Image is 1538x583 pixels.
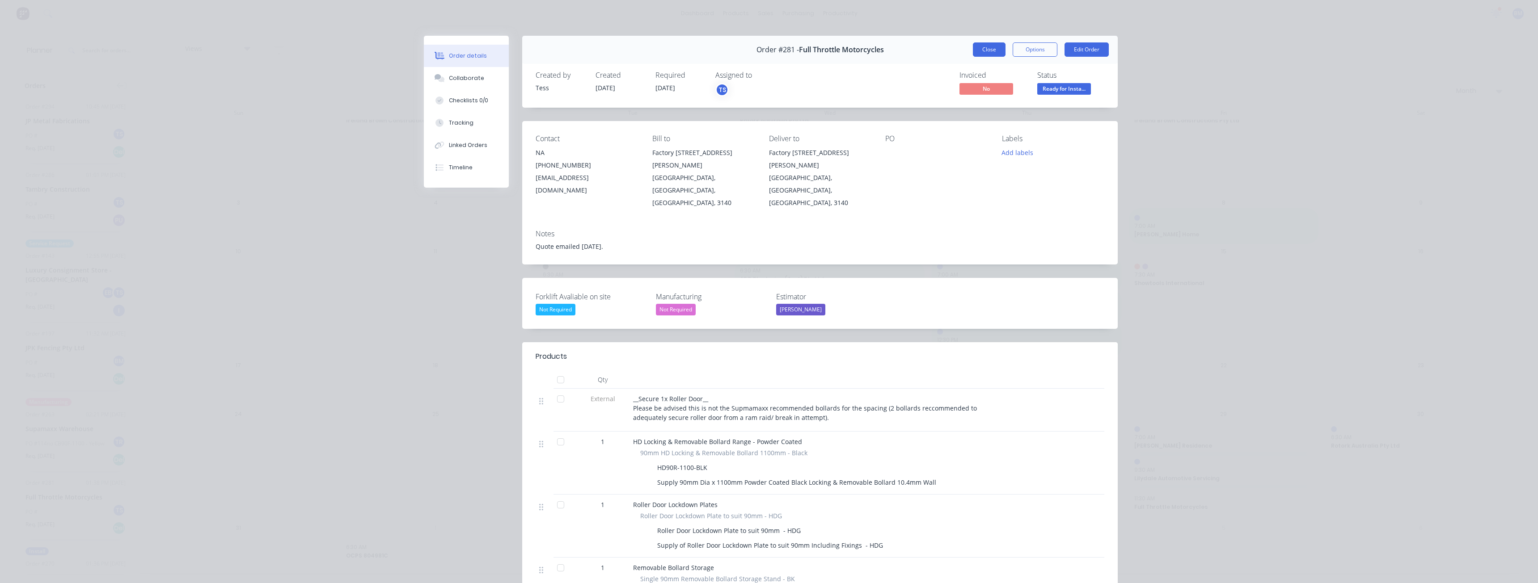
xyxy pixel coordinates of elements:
div: PO [885,134,988,143]
div: Not Required [656,304,696,315]
div: Created [596,71,645,80]
div: Deliver to [769,134,871,143]
span: [DATE] [596,84,615,92]
div: Qty [576,371,630,389]
span: 1 [601,500,604,509]
span: External [579,394,626,403]
div: Order details [449,52,487,60]
div: Roller Door Lockdown Plate to suit 90mm - HDG [654,524,804,537]
button: Collaborate [424,67,509,89]
label: Manufacturing [656,291,768,302]
div: Supply of Roller Door Lockdown Plate to suit 90mm Including Fixings - HDG [654,539,887,552]
button: Close [973,42,1006,57]
div: Linked Orders [449,141,487,149]
button: Ready for Insta... [1037,83,1091,96]
div: Timeline [449,164,473,172]
div: Not Required [536,304,575,315]
button: Order details [424,45,509,67]
span: Roller Door Lockdown Plate to suit 90mm - HDG [640,511,782,520]
span: Removable Bollard Storage [633,563,714,572]
button: TS [715,83,729,96]
span: No [959,83,1013,94]
button: Edit Order [1065,42,1109,57]
label: Estimator [776,291,888,302]
div: [PERSON_NAME] [776,304,825,315]
div: [GEOGRAPHIC_DATA], [GEOGRAPHIC_DATA], [GEOGRAPHIC_DATA], 3140 [769,172,871,209]
span: Full Throttle Motorcycles [799,46,884,54]
span: 90mm HD Locking & Removable Bollard 1100mm - Black [640,448,807,457]
button: Options [1013,42,1057,57]
div: [EMAIL_ADDRESS][DOMAIN_NAME] [536,172,638,197]
button: Linked Orders [424,134,509,156]
div: Assigned to [715,71,805,80]
label: Forklift Avaliable on site [536,291,647,302]
div: [GEOGRAPHIC_DATA], [GEOGRAPHIC_DATA], [GEOGRAPHIC_DATA], 3140 [652,172,755,209]
div: Products [536,351,567,362]
div: Factory [STREET_ADDRESS][PERSON_NAME] [769,147,871,172]
button: Add labels [997,147,1038,159]
div: Status [1037,71,1104,80]
div: Factory [STREET_ADDRESS][PERSON_NAME] [652,147,755,172]
div: HD90R-1100-BLK [654,461,711,474]
span: 1 [601,437,604,446]
div: Invoiced [959,71,1027,80]
div: [PHONE_NUMBER] [536,159,638,172]
div: Factory [STREET_ADDRESS][PERSON_NAME][GEOGRAPHIC_DATA], [GEOGRAPHIC_DATA], [GEOGRAPHIC_DATA], 3140 [769,147,871,209]
button: Tracking [424,112,509,134]
div: Created by [536,71,585,80]
div: Supply 90mm Dia x 1100mm Powder Coated Black Locking & Removable Bollard 10.4mm Wall [654,476,940,489]
div: Labels [1002,134,1104,143]
div: Checklists 0/0 [449,96,488,105]
span: Order #281 - [756,46,799,54]
div: NA[PHONE_NUMBER][EMAIL_ADDRESS][DOMAIN_NAME] [536,147,638,197]
div: Collaborate [449,74,484,82]
span: [DATE] [655,84,675,92]
span: Roller Door Lockdown Plates [633,500,718,509]
div: Notes [536,230,1104,238]
div: Bill to [652,134,755,143]
div: Quote emailed [DATE]. [536,242,1104,251]
div: NA [536,147,638,159]
span: HD Locking & Removable Bollard Range - Powder Coated [633,437,802,446]
button: Checklists 0/0 [424,89,509,112]
span: 1 [601,563,604,572]
div: Tracking [449,119,473,127]
div: Required [655,71,705,80]
span: Ready for Insta... [1037,83,1091,94]
div: Contact [536,134,638,143]
div: Factory [STREET_ADDRESS][PERSON_NAME][GEOGRAPHIC_DATA], [GEOGRAPHIC_DATA], [GEOGRAPHIC_DATA], 3140 [652,147,755,209]
div: Tess [536,83,585,92]
span: __Secure 1x Roller Door__ Please be advised this is not the Supmamaxx recommended bollards for th... [633,394,979,422]
button: Timeline [424,156,509,179]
